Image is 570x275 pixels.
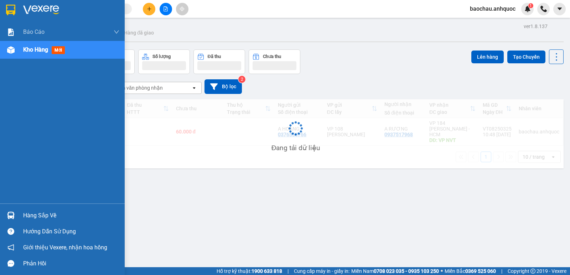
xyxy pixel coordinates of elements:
[374,268,439,274] strong: 0708 023 035 - 0935 103 250
[191,85,197,91] svg: open
[23,243,107,252] span: Giới thiệu Vexere, nhận hoa hồng
[23,226,119,237] div: Hướng dẫn sử dụng
[501,267,502,275] span: |
[23,46,48,53] span: Kho hàng
[287,267,289,275] span: |
[507,51,545,63] button: Tạo Chuyến
[441,270,443,273] span: ⚪️
[465,268,496,274] strong: 0369 525 060
[208,54,221,59] div: Đã thu
[252,268,282,274] strong: 1900 633 818
[471,51,504,63] button: Lên hàng
[528,3,533,8] sup: 1
[23,27,45,36] span: Báo cáo
[524,22,548,30] div: ver 1.8.137
[7,46,15,54] img: warehouse-icon
[6,5,15,15] img: logo-vxr
[217,267,282,275] span: Hỗ trợ kỹ thuật:
[445,267,496,275] span: Miền Bắc
[271,143,320,153] div: Đang tải dữ liệu
[6,23,63,32] div: A HOÀNG
[180,6,185,11] span: aim
[6,6,63,23] div: VP 108 [PERSON_NAME]
[249,49,300,74] button: Chưa thu
[68,7,85,14] span: Nhận:
[68,32,129,40] div: A DƯƠNG
[23,210,119,221] div: Hàng sắp về
[193,49,245,74] button: Đã thu
[143,3,155,15] button: plus
[7,260,14,267] span: message
[114,84,163,91] div: Chọn văn phòng nhận
[78,50,115,63] span: VP NVT
[23,258,119,269] div: Phản hồi
[160,3,172,15] button: file-add
[7,28,15,36] img: solution-icon
[6,7,17,14] span: Gửi:
[204,79,242,94] button: Bộ lọc
[147,6,152,11] span: plus
[152,54,171,59] div: Số lượng
[556,6,563,12] span: caret-down
[138,49,190,74] button: Số lượng
[7,212,15,219] img: warehouse-icon
[530,269,535,274] span: copyright
[263,54,281,59] div: Chưa thu
[163,6,168,11] span: file-add
[540,6,547,12] img: phone-icon
[114,29,119,35] span: down
[238,76,245,83] sup: 2
[68,40,129,50] div: 0937517968
[529,3,532,8] span: 1
[351,267,439,275] span: Miền Nam
[7,228,14,235] span: question-circle
[6,32,63,42] div: 0376556766
[68,6,129,32] div: VP 184 [PERSON_NAME] - HCM
[118,24,160,41] button: Hàng đã giao
[52,46,65,54] span: mới
[7,244,14,251] span: notification
[524,6,531,12] img: icon-new-feature
[176,3,188,15] button: aim
[294,267,349,275] span: Cung cấp máy in - giấy in:
[553,3,566,15] button: caret-down
[464,4,521,13] span: baochau.anhquoc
